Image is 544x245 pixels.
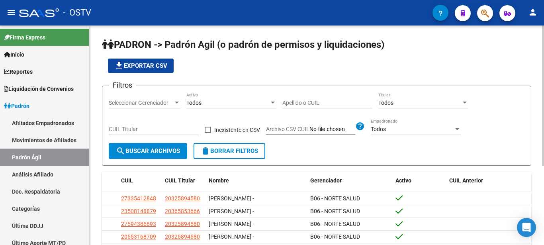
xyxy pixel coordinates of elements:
[395,177,411,184] span: Activo
[165,208,200,214] span: 20365853666
[266,126,309,132] span: Archivo CSV CUIL
[108,59,174,73] button: Exportar CSV
[121,221,156,227] span: 27594386693
[114,62,167,69] span: Exportar CSV
[209,221,254,227] span: [PERSON_NAME] -
[517,218,536,237] div: Open Intercom Messenger
[165,177,195,184] span: CUIL Titular
[121,208,156,214] span: 23508148879
[4,33,45,42] span: Firma Express
[162,172,205,189] datatable-header-cell: CUIL Titular
[355,122,365,131] mat-icon: help
[201,147,258,155] span: Borrar Filtros
[121,177,133,184] span: CUIL
[209,233,254,240] span: [PERSON_NAME] -
[309,126,355,133] input: Archivo CSV CUIL
[4,84,74,93] span: Liquidación de Convenios
[209,195,254,202] span: [PERSON_NAME] -
[307,172,393,189] datatable-header-cell: Gerenciador
[109,80,136,91] h3: Filtros
[165,195,200,202] span: 20325894580
[310,208,360,214] span: B06 - NORTE SALUD
[109,143,187,159] button: Buscar Archivos
[310,221,360,227] span: B06 - NORTE SALUD
[4,67,33,76] span: Reportes
[310,177,342,184] span: Gerenciador
[121,195,156,202] span: 27335412848
[209,177,229,184] span: Nombre
[165,233,200,240] span: 20325894580
[392,172,446,189] datatable-header-cell: Activo
[165,221,200,227] span: 20325894580
[449,177,483,184] span: CUIL Anterior
[214,125,260,135] span: Inexistente en CSV
[116,146,125,156] mat-icon: search
[109,100,173,106] span: Seleccionar Gerenciador
[446,172,532,189] datatable-header-cell: CUIL Anterior
[116,147,180,155] span: Buscar Archivos
[121,233,156,240] span: 20553168709
[4,50,24,59] span: Inicio
[102,39,384,50] span: PADRON -> Padrón Agil (o padrón de permisos y liquidaciones)
[114,61,124,70] mat-icon: file_download
[4,102,29,110] span: Padrón
[186,100,202,106] span: Todos
[63,4,91,22] span: - OSTV
[310,195,360,202] span: B06 - NORTE SALUD
[201,146,210,156] mat-icon: delete
[194,143,265,159] button: Borrar Filtros
[205,172,307,189] datatable-header-cell: Nombre
[528,8,538,17] mat-icon: person
[209,208,254,214] span: [PERSON_NAME] -
[371,126,386,132] span: Todos
[378,100,393,106] span: Todos
[310,233,360,240] span: B06 - NORTE SALUD
[118,172,162,189] datatable-header-cell: CUIL
[6,8,16,17] mat-icon: menu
